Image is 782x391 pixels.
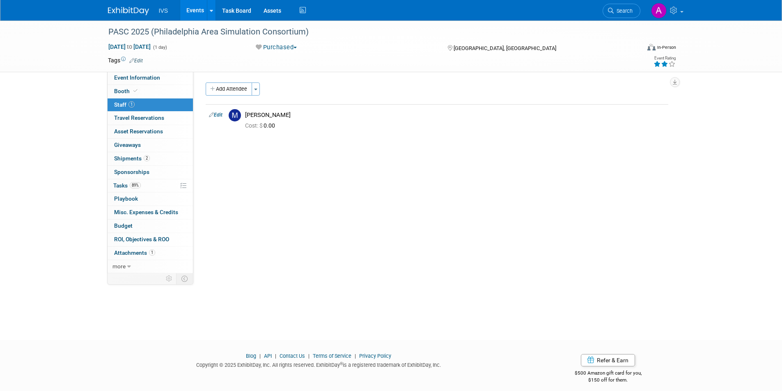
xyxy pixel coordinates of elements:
a: Sponsorships [108,166,193,179]
a: Giveaways [108,139,193,152]
img: ExhibitDay [108,7,149,15]
a: Budget [108,220,193,233]
a: Contact Us [280,353,305,359]
a: API [264,353,272,359]
span: 1 [128,101,135,107]
a: Edit [129,58,143,64]
a: ROI, Objectives & ROO [108,233,193,246]
div: Event Format [592,43,677,55]
img: M.jpg [229,109,241,121]
a: Edit [209,112,222,118]
span: 0.00 [245,122,278,129]
span: | [353,353,358,359]
span: 2 [144,155,150,161]
span: 89% [130,182,141,188]
span: (1 day) [152,45,167,50]
span: IVS [159,7,168,14]
span: to [126,43,133,50]
span: 1 [149,249,155,256]
span: | [257,353,263,359]
a: Tasks89% [108,179,193,192]
span: Search [614,8,633,14]
span: Giveaways [114,142,141,148]
button: Add Attendee [206,82,252,96]
div: $150 off for them. [542,377,674,384]
a: more [108,260,193,273]
span: Event Information [114,74,160,81]
a: Privacy Policy [359,353,391,359]
span: Playbook [114,195,138,202]
a: Asset Reservations [108,125,193,138]
span: Booth [114,88,139,94]
span: ROI, Objectives & ROO [114,236,169,242]
sup: ® [340,361,343,366]
a: Event Information [108,71,193,85]
span: Travel Reservations [114,114,164,121]
span: Misc. Expenses & Credits [114,209,178,215]
span: more [112,263,126,270]
a: Staff1 [108,98,193,112]
button: Purchased [253,43,300,52]
a: Booth [108,85,193,98]
span: Asset Reservations [114,128,163,135]
a: Terms of Service [313,353,351,359]
a: Shipments2 [108,152,193,165]
a: Misc. Expenses & Credits [108,206,193,219]
div: Copyright © 2025 ExhibitDay, Inc. All rights reserved. ExhibitDay is a registered trademark of Ex... [108,359,530,369]
span: Shipments [114,155,150,162]
a: Attachments1 [108,247,193,260]
img: Format-Inperson.png [647,44,656,50]
span: | [306,353,312,359]
i: Booth reservation complete [133,89,138,93]
td: Personalize Event Tab Strip [162,273,177,284]
span: Cost: $ [245,122,264,129]
span: [DATE] [DATE] [108,43,151,50]
div: PASC 2025 (Philadelphia Area Simulation Consortium) [105,25,628,39]
span: Attachments [114,249,155,256]
span: Tasks [113,182,141,189]
span: | [273,353,278,359]
img: Aaron Lentscher [651,3,667,18]
span: Staff [114,101,135,108]
td: Toggle Event Tabs [176,273,193,284]
div: Event Rating [654,56,676,60]
a: Travel Reservations [108,112,193,125]
span: [GEOGRAPHIC_DATA], [GEOGRAPHIC_DATA] [454,45,556,51]
a: Playbook [108,192,193,206]
a: Refer & Earn [581,354,635,366]
div: In-Person [657,44,676,50]
div: $500 Amazon gift card for you, [542,364,674,383]
td: Tags [108,56,143,64]
span: Budget [114,222,133,229]
span: Sponsorships [114,169,149,175]
a: Search [603,4,640,18]
div: [PERSON_NAME] [245,111,665,119]
a: Blog [246,353,256,359]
